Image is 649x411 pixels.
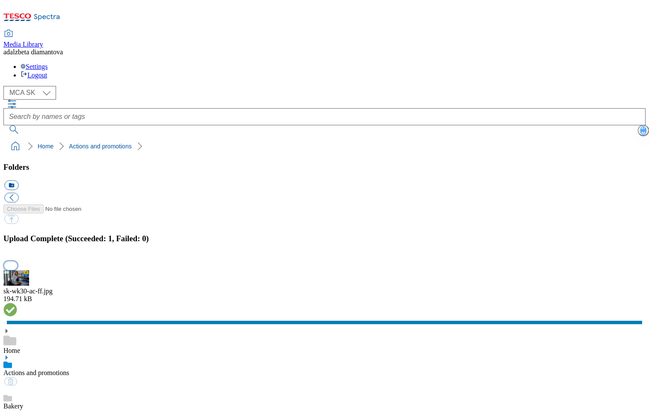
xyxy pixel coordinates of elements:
[69,143,131,150] a: Actions and promotions
[21,63,48,70] a: Settings
[3,369,69,376] a: Actions and promotions
[3,30,43,48] a: Media Library
[3,138,646,154] nav: breadcrumb
[3,347,20,354] a: Home
[3,270,29,286] img: preview
[21,71,47,79] a: Logout
[3,287,646,295] div: sk-wk30-ac-ff.jpg
[3,48,10,56] span: ad
[10,48,63,56] span: alzbeta diamantova
[3,234,646,243] h3: Upload Complete (Succeeded: 1, Failed: 0)
[9,139,22,153] a: home
[3,402,23,410] a: Bakery
[3,108,646,125] input: Search by names or tags
[3,163,646,172] h3: Folders
[38,143,53,150] a: Home
[3,41,43,48] span: Media Library
[3,295,646,303] div: 194.71 kB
